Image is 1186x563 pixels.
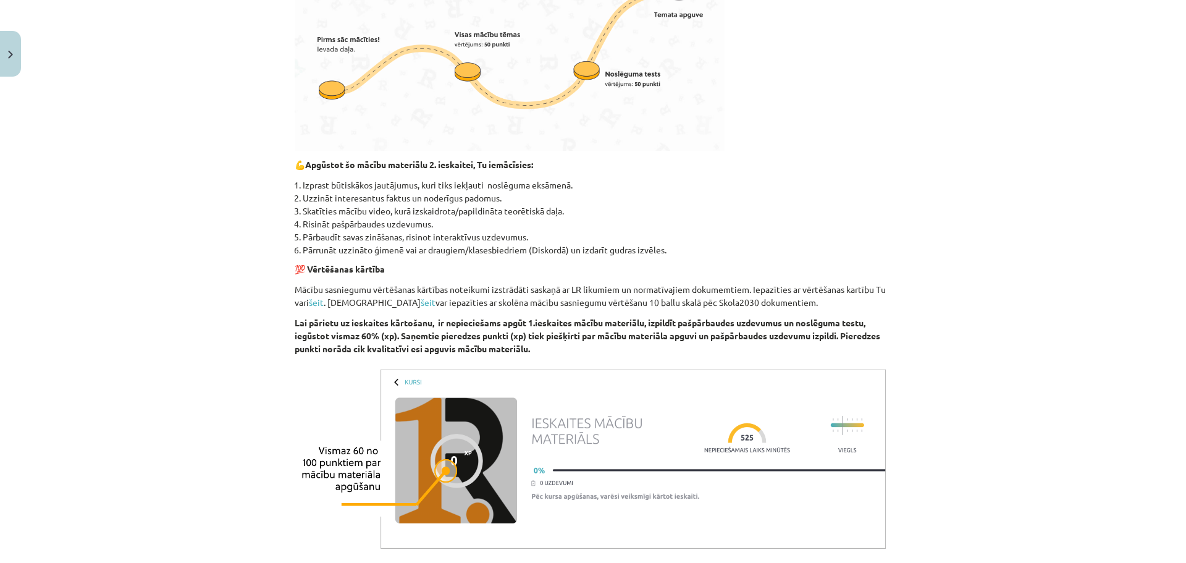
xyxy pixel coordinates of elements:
[8,51,13,59] img: icon-close-lesson-0947bae3869378f0d4975bcd49f059093ad1ed9edebbc8119c70593378902aed.svg
[305,159,533,170] strong: Apgūstot šo mācību materiālu 2. ieskaitei, Tu iemācīsies:
[309,297,324,308] a: šeit
[295,283,891,309] p: Mācību sasniegumu vērtēšanas kārtības noteikumi izstrādāti saskaņā ar LR likumiem un normatīvajie...
[295,263,385,274] strong: 💯 Vērtēšanas kārtība
[421,297,435,308] a: šeit
[303,243,891,256] li: Pārrunāt uzzināto ģimenē vai ar draugiem/klasesbiedriem (Diskordā) un izdarīt gudras izvēles.
[295,158,891,171] p: 💪
[303,192,891,205] li: Uzzināt interesantus faktus un noderīgus padomus.
[303,218,891,231] li: Risināt pašpārbaudes uzdevumus.
[303,205,891,218] li: Skatīties mācību video, kurā izskaidrota/papildināta teorētiskā daļa.
[303,231,891,243] li: Pārbaudīt savas zināšanas, risinot interaktīvus uzdevumus.
[303,179,891,192] li: Izprast būtiskākos jautājumus, kuri tiks iekļauti noslēguma eksāmenā.
[295,317,880,354] strong: Lai pārietu uz ieskaites kārtošanu, ir nepieciešams apgūt 1.ieskaites mācību materiālu, izpildīt ...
